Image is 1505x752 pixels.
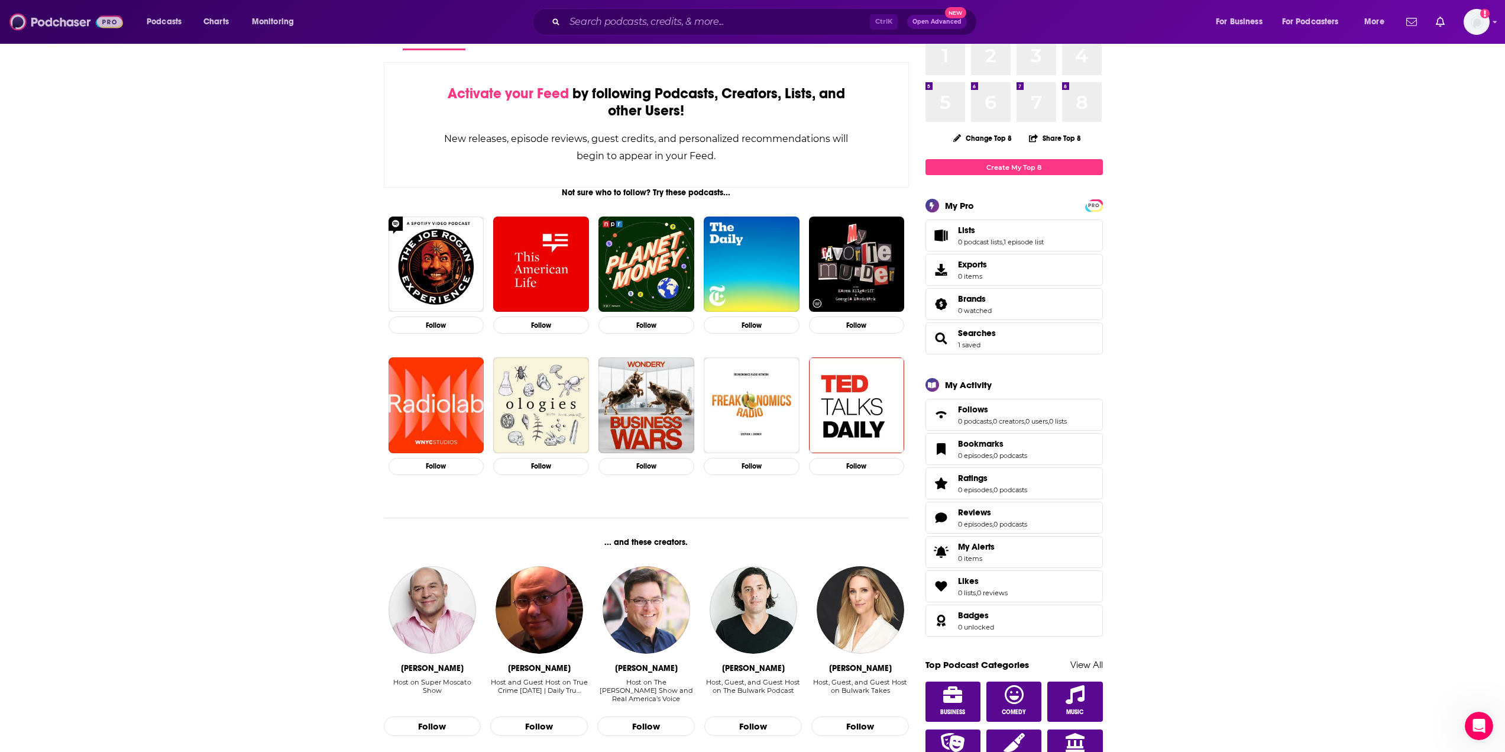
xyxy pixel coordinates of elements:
button: open menu [1356,12,1399,31]
span: , [1048,417,1049,425]
div: Lauren Egan [829,663,892,673]
button: Follow [704,317,800,334]
span: Comedy [1002,709,1026,716]
span: Bookmarks [925,433,1103,465]
div: Host and Guest Host on True Crime [DATE] | Daily Tru… [490,678,588,695]
div: Tony Brueski [508,663,571,673]
span: Logged in as CristianSantiago.ZenoGroup [1464,9,1490,35]
a: Follows [930,406,953,423]
button: Follow [490,717,588,737]
div: Host, Guest, and Guest Host on The Bulwark Podcast [704,678,802,703]
a: 1 episode list [1004,238,1044,246]
span: Lists [958,225,975,235]
img: The Joe Rogan Experience [389,217,484,312]
span: For Business [1216,14,1263,30]
span: 0 items [958,554,995,563]
a: Steve Gruber [603,566,690,654]
span: , [992,451,993,460]
input: Search podcasts, credits, & more... [565,12,870,31]
a: Bookmarks [930,441,953,457]
a: Comedy [986,682,1042,722]
span: New [945,7,966,18]
button: Follow [809,317,905,334]
button: Follow [809,458,905,475]
button: Share Top 8 [1028,127,1082,150]
span: 0 items [958,272,987,280]
span: Exports [958,259,987,270]
span: Follows [958,404,988,415]
button: Follow [389,317,484,334]
span: Music [1066,709,1083,716]
span: PRO [1087,201,1101,210]
button: Change Top 8 [946,131,1019,146]
span: Activate your Feed [448,85,569,102]
a: Planet Money [598,217,694,312]
div: Steve Gruber [615,663,678,673]
a: 0 lists [1049,417,1067,425]
a: Searches [958,328,996,338]
a: 0 unlocked [958,623,994,631]
span: Charts [203,14,229,30]
div: Vincent Moscato [401,663,464,673]
span: My Alerts [958,541,995,552]
img: Tim Miller [710,566,797,654]
a: 0 creators [993,417,1024,425]
img: Lauren Egan [817,566,904,654]
img: The Daily [704,217,800,312]
a: Charts [196,12,236,31]
div: Host on The [PERSON_NAME] Show and Real America’s Voice [597,678,695,703]
iframe: Intercom live chat [1465,712,1493,740]
span: Bookmarks [958,438,1004,449]
a: Reviews [930,509,953,526]
a: Ratings [958,473,1027,483]
button: Follow [704,458,800,475]
span: Searches [925,322,1103,354]
a: TED Talks Daily [809,357,905,453]
a: 0 episodes [958,451,992,460]
span: Brands [925,288,1103,320]
button: Follow [493,458,589,475]
a: 0 podcasts [993,451,1027,460]
img: Freakonomics Radio [704,357,800,453]
span: , [1002,238,1004,246]
a: This American Life [493,217,589,312]
img: Radiolab [389,357,484,453]
span: Open Advanced [912,19,962,25]
a: Likes [930,578,953,595]
a: 0 podcast lists [958,238,1002,246]
span: Brands [958,293,986,304]
span: , [992,417,993,425]
span: Reviews [925,502,1103,534]
a: PRO [1087,201,1101,209]
span: Monitoring [252,14,294,30]
a: Brands [930,296,953,312]
div: Host, Guest, and Guest Host on The Bulwark Podcast [704,678,802,695]
img: Ologies with Alie Ward [493,357,589,453]
div: Host and Guest Host on True Crime Today | Daily Tru… [490,678,588,703]
a: Vincent Moscato [389,566,476,654]
a: Lists [958,225,1044,235]
img: User Profile [1464,9,1490,35]
button: Follow [384,717,481,737]
button: Follow [811,717,909,737]
div: Host on The Steve Gruber Show and Real America’s Voice [597,678,695,703]
a: Badges [930,612,953,629]
a: Likes [958,576,1008,586]
button: open menu [1208,12,1277,31]
span: Badges [925,605,1103,637]
span: , [1024,417,1025,425]
span: Likes [925,570,1103,602]
div: Search podcasts, credits, & more... [543,8,988,35]
span: Follows [925,399,1103,431]
span: Ratings [958,473,988,483]
span: Reviews [958,507,991,518]
span: Podcasts [147,14,182,30]
a: Badges [958,610,994,621]
div: My Pro [945,200,974,211]
a: Business [925,682,981,722]
a: 0 podcasts [993,486,1027,494]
